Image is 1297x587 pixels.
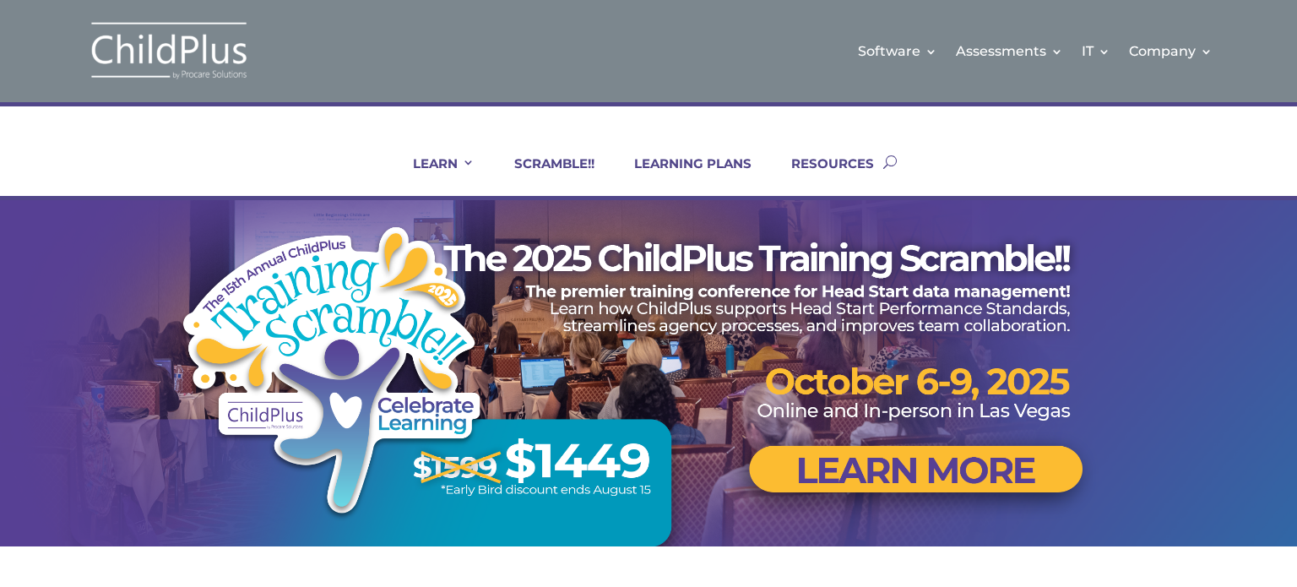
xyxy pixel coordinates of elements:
[493,155,594,196] a: SCRAMBLE!!
[770,155,874,196] a: RESOURCES
[392,155,475,196] a: LEARN
[956,17,1063,85] a: Assessments
[1129,17,1213,85] a: Company
[613,155,752,196] a: LEARNING PLANS
[858,17,937,85] a: Software
[1082,17,1110,85] a: IT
